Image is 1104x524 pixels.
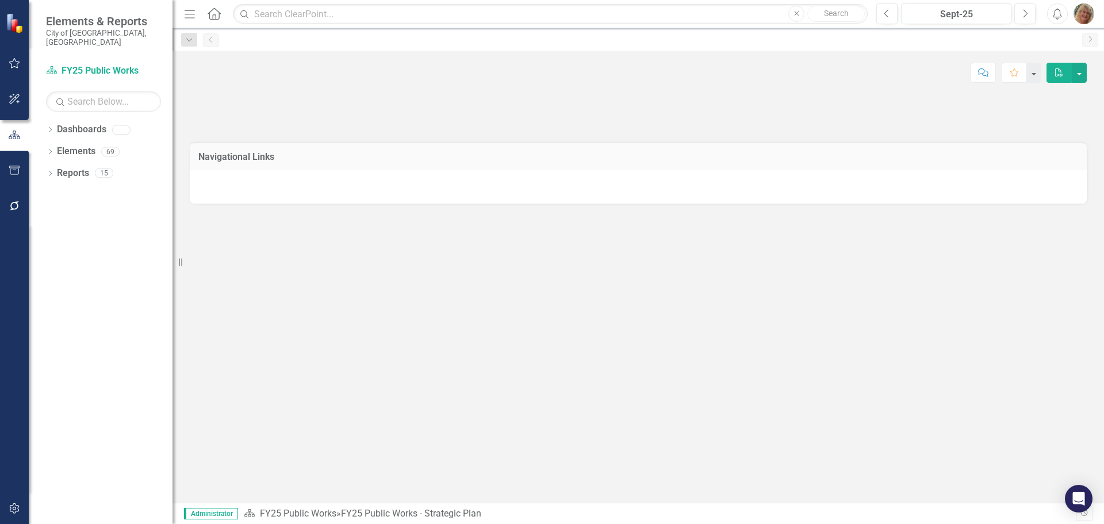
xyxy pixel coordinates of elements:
img: ClearPoint Strategy [6,13,26,33]
span: Elements & Reports [46,14,161,28]
span: Administrator [184,508,238,519]
img: Hallie Pelham [1074,3,1094,24]
input: Search Below... [46,91,161,112]
button: Search [807,6,865,22]
a: Dashboards [57,123,106,136]
div: Open Intercom Messenger [1065,485,1092,512]
div: Sept-25 [905,7,1007,21]
button: Sept-25 [901,3,1011,24]
a: FY25 Public Works [46,64,161,78]
a: Elements [57,145,95,158]
div: » [244,507,1076,521]
div: 15 [95,169,113,178]
div: 69 [101,147,120,156]
small: City of [GEOGRAPHIC_DATA], [GEOGRAPHIC_DATA] [46,28,161,47]
a: FY25 Public Works [260,508,336,519]
input: Search ClearPoint... [233,4,868,24]
a: Reports [57,167,89,180]
h3: Navigational Links [198,152,1078,162]
span: Search [824,9,849,18]
div: FY25 Public Works - Strategic Plan [341,508,481,519]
